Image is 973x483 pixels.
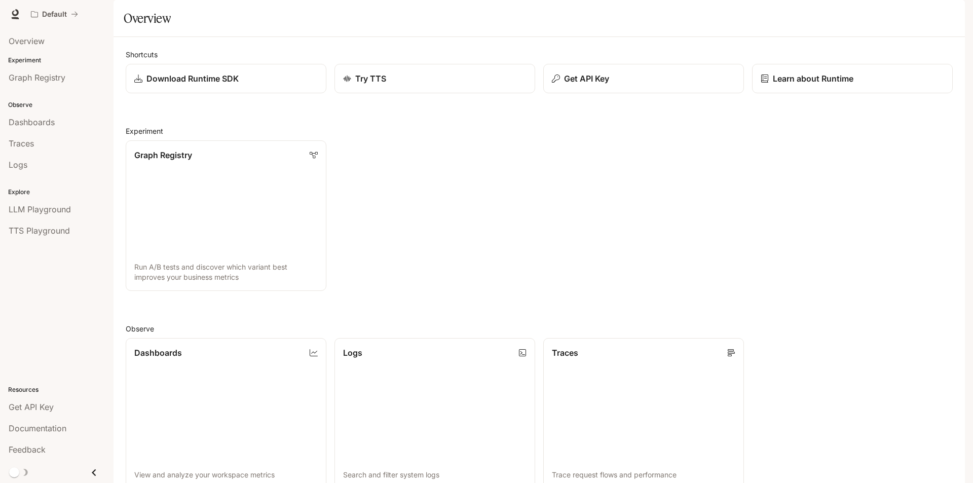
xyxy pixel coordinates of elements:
[134,149,192,161] p: Graph Registry
[134,262,318,282] p: Run A/B tests and discover which variant best improves your business metrics
[134,347,182,359] p: Dashboards
[752,64,953,93] a: Learn about Runtime
[146,72,239,85] p: Download Runtime SDK
[126,64,326,93] a: Download Runtime SDK
[343,470,527,480] p: Search and filter system logs
[126,323,953,334] h2: Observe
[355,72,386,85] p: Try TTS
[334,64,535,93] a: Try TTS
[134,470,318,480] p: View and analyze your workspace metrics
[343,347,362,359] p: Logs
[26,4,83,24] button: All workspaces
[543,64,744,93] button: Get API Key
[126,126,953,136] h2: Experiment
[126,140,326,291] a: Graph RegistryRun A/B tests and discover which variant best improves your business metrics
[126,49,953,60] h2: Shortcuts
[564,72,609,85] p: Get API Key
[773,72,853,85] p: Learn about Runtime
[552,347,578,359] p: Traces
[552,470,735,480] p: Trace request flows and performance
[42,10,67,19] p: Default
[124,8,171,28] h1: Overview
